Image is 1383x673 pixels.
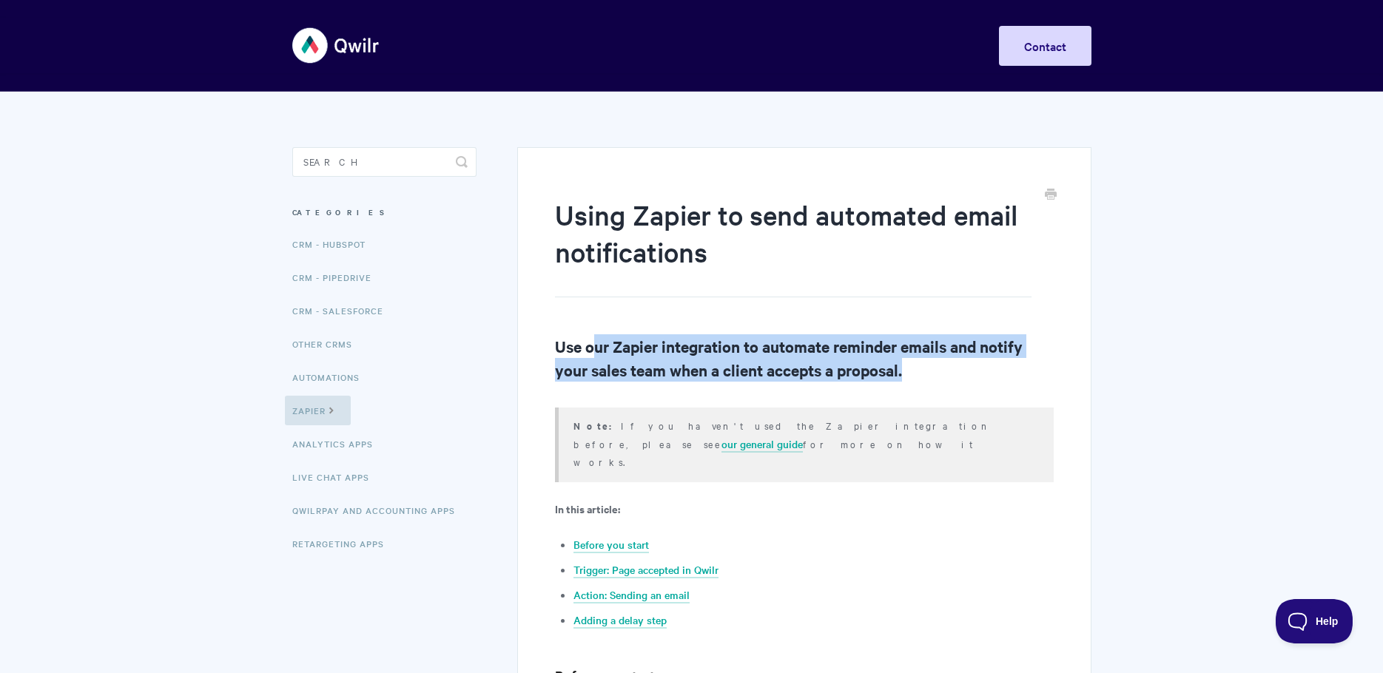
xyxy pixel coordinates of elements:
a: Zapier [285,396,351,425]
a: Trigger: Page accepted in Qwilr [573,562,719,578]
a: Live Chat Apps [292,462,380,492]
a: Other CRMs [292,329,363,359]
a: Action: Sending an email [573,587,690,603]
a: our general guide [721,436,803,453]
b: Note: [573,419,621,433]
iframe: Toggle Customer Support [1276,599,1353,643]
a: Analytics Apps [292,429,384,459]
a: CRM - Pipedrive [292,263,383,292]
a: Automations [292,362,371,392]
h1: Using Zapier to send automated email notifications [555,196,1031,297]
a: Retargeting Apps [292,529,395,558]
input: Search [292,147,477,177]
a: Before you start [573,537,649,553]
h2: Use our Zapier integration to automate reminder emails and notify your sales team when a client a... [555,334,1053,382]
p: If you haven't used the Zapier integration before, please see for more on how it works. [573,416,1034,470]
a: Adding a delay step [573,612,667,629]
img: Qwilr Help Center [292,18,380,73]
h3: Categories [292,199,477,226]
a: QwilrPay and Accounting Apps [292,496,466,525]
a: CRM - Salesforce [292,296,394,325]
a: Print this Article [1045,187,1057,203]
a: CRM - HubSpot [292,229,377,259]
a: Contact [999,26,1091,66]
b: In this article: [555,501,620,516]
